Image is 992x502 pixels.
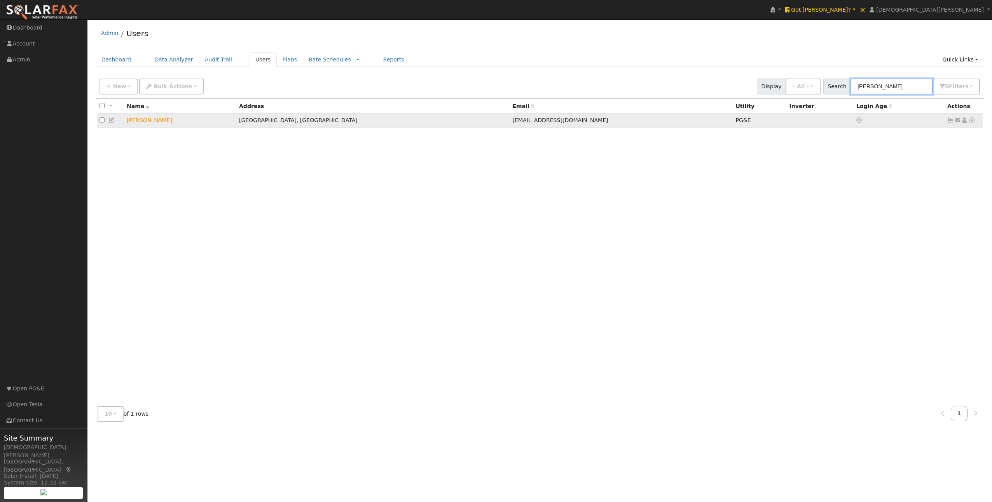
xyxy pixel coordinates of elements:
[65,467,72,473] a: Map
[4,433,83,443] span: Site Summary
[512,103,534,109] span: Email
[933,79,980,94] button: 0Filters
[199,52,238,67] a: Audit Trail
[40,489,47,495] img: retrieve
[4,479,83,487] div: System Size: 12.32 kW
[961,117,968,123] a: Login As
[954,116,961,124] a: rudy0909@gmail.com
[968,116,975,124] a: Other actions
[250,52,277,67] a: Users
[236,114,510,128] td: [GEOGRAPHIC_DATA], [GEOGRAPHIC_DATA]
[965,83,968,89] span: s
[735,117,751,123] span: PG&E
[757,79,786,94] span: Display
[126,29,148,38] a: Users
[100,79,138,94] button: New
[951,406,968,421] a: 1
[936,52,984,67] a: Quick Links
[949,83,969,89] span: Filter
[876,7,984,13] span: [DEMOGRAPHIC_DATA][PERSON_NAME]
[735,102,784,110] div: Utility
[947,102,980,110] div: Actions
[377,52,410,67] a: Reports
[789,102,851,110] div: Inverter
[4,458,83,474] div: [GEOGRAPHIC_DATA], [GEOGRAPHIC_DATA]
[947,117,954,123] a: Show Graph
[108,117,115,123] a: Edit User
[4,443,83,460] div: [DEMOGRAPHIC_DATA][PERSON_NAME]
[127,103,150,109] span: Name
[239,102,507,110] div: Address
[823,79,851,94] span: Search
[309,56,351,63] a: Rate Schedules
[98,406,124,422] button: 10
[851,79,933,94] input: Search
[148,52,199,67] a: Data Analyzer
[124,114,236,128] td: Lead
[512,117,608,123] span: [EMAIL_ADDRESS][DOMAIN_NAME]
[277,52,303,67] a: Plans
[105,411,112,417] span: 10
[101,30,119,36] a: Admin
[154,83,192,89] span: Bulk Actions
[139,79,203,94] button: Bulk Actions
[4,472,83,480] div: Solar Install: [DATE]
[856,117,863,123] a: No login access
[856,103,892,109] span: Days since last login
[786,79,821,94] button: - All -
[6,4,79,21] img: SolarFax
[791,7,851,13] span: Got [PERSON_NAME]?
[96,52,137,67] a: Dashboard
[113,83,126,89] span: New
[859,5,866,14] span: ×
[98,406,149,422] span: of 1 rows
